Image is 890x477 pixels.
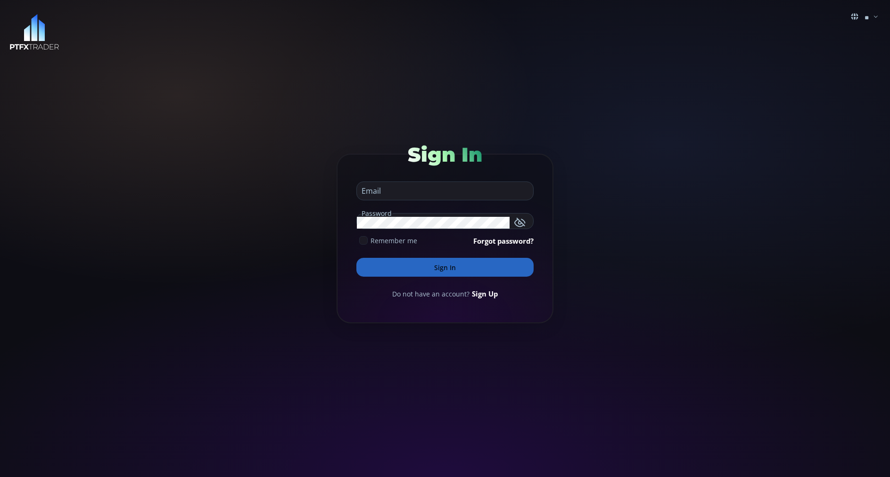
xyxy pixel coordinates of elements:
img: LOGO [9,14,59,50]
div: Do not have an account? [356,288,534,299]
span: Remember me [371,236,417,246]
span: Sign In [408,142,482,167]
button: Sign In [356,258,534,277]
a: Forgot password? [473,236,534,246]
a: Sign Up [472,288,498,299]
